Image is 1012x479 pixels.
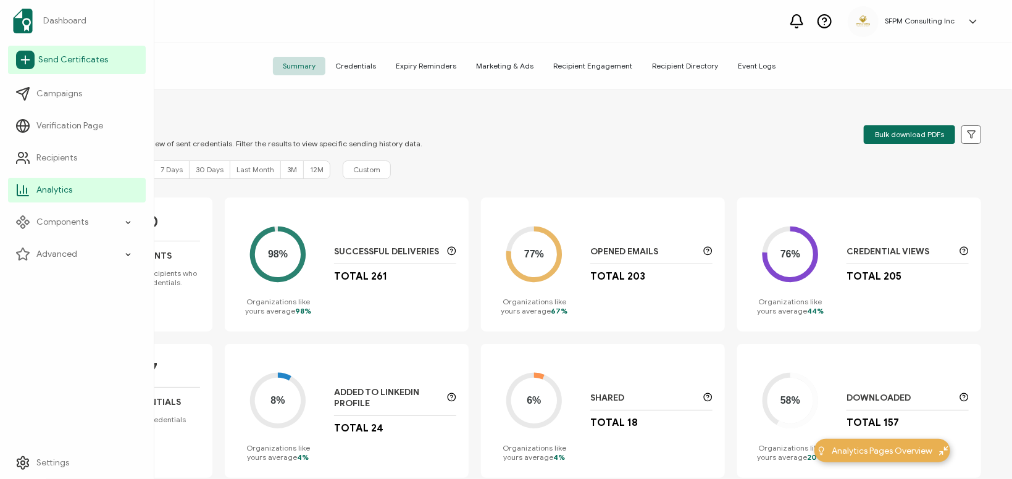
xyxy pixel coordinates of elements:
button: Bulk download PDFs [864,125,955,144]
span: Bulk download PDFs [875,131,944,138]
span: Components [36,216,88,228]
a: Analytics [8,178,146,202]
span: Recipient Directory [642,57,728,75]
span: Analytics [36,184,72,196]
a: Settings [8,451,146,475]
p: Total 157 [847,417,899,429]
img: sertifier-logomark-colored.svg [13,9,33,33]
p: Added to LinkedIn Profile [334,387,441,409]
span: Dashboard [43,15,86,27]
p: Organizations like yours average [493,297,575,315]
span: 67% [551,306,567,315]
p: Successful Deliveries [334,246,441,257]
a: Campaigns [8,81,146,106]
p: Total 24 [334,422,383,435]
p: Organizations like yours average [237,297,319,315]
button: Custom [343,160,391,179]
img: minimize-icon.svg [939,446,948,456]
span: Settings [36,457,69,469]
span: 4% [297,452,309,462]
span: Advanced [36,248,77,260]
p: Organizations like yours average [237,443,319,462]
span: Custom [353,164,380,175]
span: Marketing & Ads [466,57,543,75]
h5: SFPM Consulting Inc [885,17,955,25]
span: 4% [553,452,565,462]
span: Campaigns [36,88,82,100]
span: Analytics Pages Overview [832,444,933,457]
span: Expiry Reminders [386,57,466,75]
p: Organizations like yours average [493,443,575,462]
span: Verification Page [36,120,103,132]
span: Last Month [236,165,274,174]
p: Credential Views [847,246,953,257]
p: Opened Emails [590,246,697,257]
p: Organizations like yours average [750,297,831,315]
span: Recipients [36,152,77,164]
span: 44% [807,306,824,315]
p: Total 18 [590,417,638,429]
a: Verification Page [8,114,146,138]
a: Dashboard [8,4,146,38]
p: Total 205 [847,270,901,283]
span: 12M [310,165,324,174]
span: 30 Days [196,165,224,174]
p: Shared [590,393,697,404]
p: You can view an overview of sent credentials. Filter the results to view specific sending history... [77,139,422,148]
span: 7 Days [161,165,183,174]
span: Send Certificates [38,54,108,66]
span: 3M [287,165,297,174]
a: Send Certificates [8,46,146,74]
span: Summary [273,57,325,75]
span: Recipient Engagement [543,57,642,75]
a: Recipients [8,146,146,170]
p: Total 203 [590,270,645,283]
img: eb0aa42c-f73e-4ef0-80ee-ea7e709d35d7.png [854,13,872,30]
span: Event Logs [728,57,785,75]
span: 20% [807,452,824,462]
span: Credentials [325,57,386,75]
p: Organizations like yours average [750,443,831,462]
p: SUMMARY [77,120,422,133]
span: 98% [295,306,311,315]
p: Total 261 [334,270,387,283]
p: Downloaded [847,393,953,404]
iframe: Chat Widget [950,420,1012,479]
